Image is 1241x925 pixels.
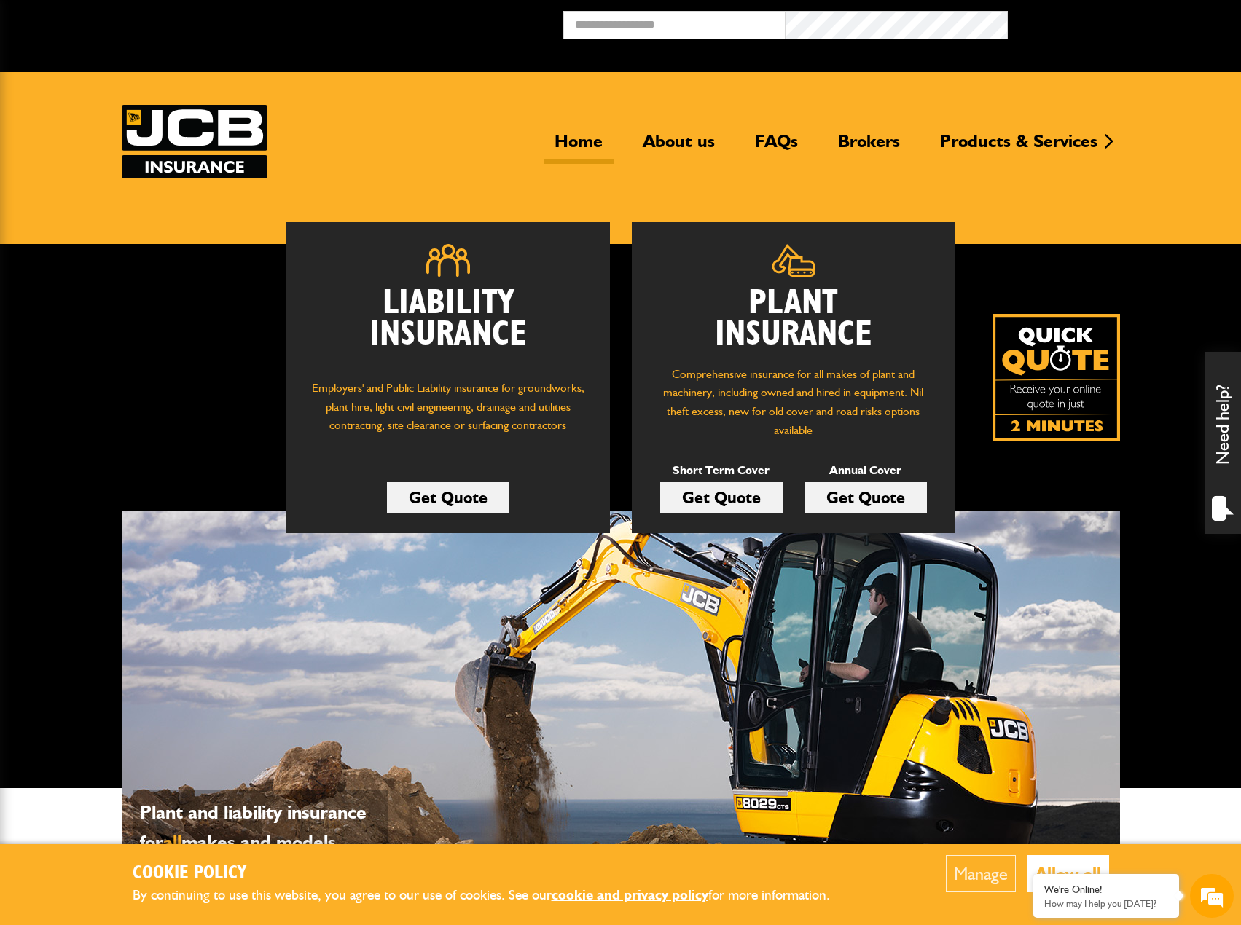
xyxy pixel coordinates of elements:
[140,798,380,857] p: Plant and liability insurance for makes and models...
[929,130,1108,164] a: Products & Services
[1205,352,1241,534] div: Need help?
[654,365,933,439] p: Comprehensive insurance for all makes of plant and machinery, including owned and hired in equipm...
[946,855,1016,892] button: Manage
[805,461,927,480] p: Annual Cover
[993,314,1120,441] img: Quick Quote
[1044,898,1168,909] p: How may I help you today?
[552,886,708,903] a: cookie and privacy policy
[660,461,783,480] p: Short Term Cover
[122,105,267,178] img: JCB Insurance Services logo
[163,830,181,854] span: all
[660,482,783,513] a: Get Quote
[654,288,933,350] h2: Plant Insurance
[805,482,927,513] a: Get Quote
[827,130,911,164] a: Brokers
[993,314,1120,441] a: Get your insurance quote isn just 2-minutes
[744,130,809,164] a: FAQs
[544,130,614,164] a: Home
[122,105,267,178] a: JCB Insurance Services
[387,482,509,513] a: Get Quote
[308,379,588,449] p: Employers' and Public Liability insurance for groundworks, plant hire, light civil engineering, d...
[308,288,588,365] h2: Liability Insurance
[632,130,726,164] a: About us
[133,862,854,885] h2: Cookie Policy
[1008,11,1230,34] button: Broker Login
[1044,883,1168,896] div: We're Online!
[1027,855,1109,892] button: Allow all
[133,884,854,907] p: By continuing to use this website, you agree to our use of cookies. See our for more information.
